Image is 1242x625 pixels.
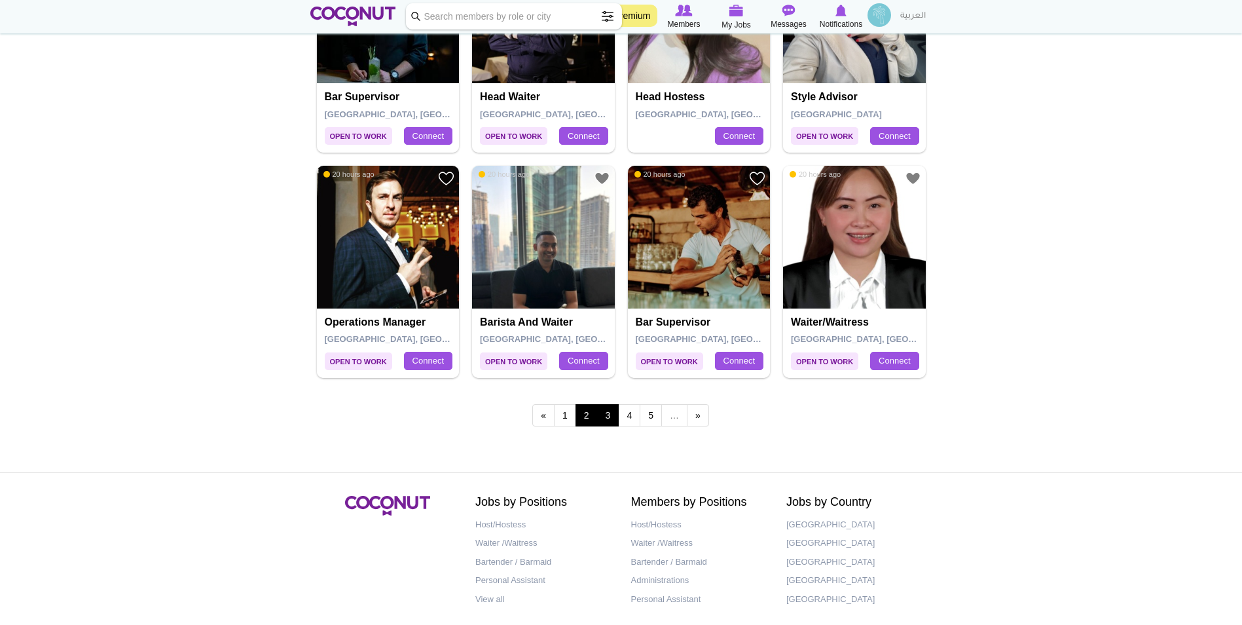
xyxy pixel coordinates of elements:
[636,109,822,119] span: [GEOGRAPHIC_DATA], [GEOGRAPHIC_DATA]
[636,91,766,103] h4: Head Hostess
[575,404,598,426] span: 2
[325,316,455,328] h4: Operations manager
[636,352,703,370] span: Open to Work
[480,127,547,145] span: Open to Work
[325,352,392,370] span: Open to Work
[631,590,767,609] a: Personal Assistant
[475,534,612,553] a: Waiter /Waitress
[729,5,744,16] img: My Jobs
[667,18,700,31] span: Members
[631,553,767,572] a: Bartender / Barmaid
[791,316,921,328] h4: Waiter/Waitress
[325,127,392,145] span: Open to Work
[480,334,667,344] span: [GEOGRAPHIC_DATA], [GEOGRAPHIC_DATA]
[786,571,922,590] a: [GEOGRAPHIC_DATA]
[438,170,454,187] a: Add to Favourites
[786,553,922,572] a: [GEOGRAPHIC_DATA]
[532,404,555,426] a: ‹ previous
[791,109,882,119] span: [GEOGRAPHIC_DATA]
[710,3,763,31] a: My Jobs My Jobs
[593,5,657,27] a: Go Premium
[636,334,822,344] span: [GEOGRAPHIC_DATA], [GEOGRAPHIC_DATA]
[640,404,662,426] a: 5
[905,170,921,187] a: Add to Favourites
[791,91,921,103] h4: Style Advisor
[559,352,608,370] a: Connect
[715,352,763,370] a: Connect
[782,5,795,16] img: Messages
[479,170,530,179] span: 20 hours ago
[749,170,765,187] a: Add to Favourites
[786,534,922,553] a: [GEOGRAPHIC_DATA]
[480,91,610,103] h4: Head Waiter
[631,516,767,535] a: Host/Hostess
[870,127,919,145] a: Connect
[675,5,692,16] img: Browse Members
[771,18,807,31] span: Messages
[790,170,841,179] span: 20 hours ago
[791,352,858,370] span: Open to Work
[631,534,767,553] a: Waiter /Waitress
[480,352,547,370] span: Open to Work
[325,109,511,119] span: [GEOGRAPHIC_DATA], [GEOGRAPHIC_DATA]
[791,127,858,145] span: Open to Work
[835,5,847,16] img: Notifications
[475,571,612,590] a: Personal Assistant
[597,404,619,426] a: 3
[618,404,640,426] a: 4
[475,496,612,509] h2: Jobs by Positions
[475,590,612,609] a: View all
[786,590,922,609] a: [GEOGRAPHIC_DATA]
[480,109,667,119] span: [GEOGRAPHIC_DATA], [GEOGRAPHIC_DATA]
[345,496,430,516] img: Coconut
[634,170,685,179] span: 20 hours ago
[721,18,751,31] span: My Jobs
[763,3,815,31] a: Messages Messages
[325,334,511,344] span: [GEOGRAPHIC_DATA], [GEOGRAPHIC_DATA]
[687,404,709,426] a: next ›
[404,127,452,145] a: Connect
[715,127,763,145] a: Connect
[594,170,610,187] a: Add to Favourites
[894,3,932,29] a: العربية
[815,3,868,31] a: Notifications Notifications
[658,3,710,31] a: Browse Members Members
[786,516,922,535] a: [GEOGRAPHIC_DATA]
[870,352,919,370] a: Connect
[554,404,576,426] a: 1
[323,170,374,179] span: 20 hours ago
[786,496,922,509] h2: Jobs by Country
[310,7,396,26] img: Home
[661,404,687,426] span: …
[636,316,766,328] h4: Bar Supervisor
[631,496,767,509] h2: Members by Positions
[404,352,452,370] a: Connect
[480,316,610,328] h4: Barista and waiter
[406,3,622,29] input: Search members by role or city
[475,553,612,572] a: Bartender / Barmaid
[559,127,608,145] a: Connect
[475,516,612,535] a: Host/Hostess
[631,571,767,590] a: Administrations
[820,18,862,31] span: Notifications
[791,334,977,344] span: [GEOGRAPHIC_DATA], [GEOGRAPHIC_DATA]
[325,91,455,103] h4: Bar Supervisor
